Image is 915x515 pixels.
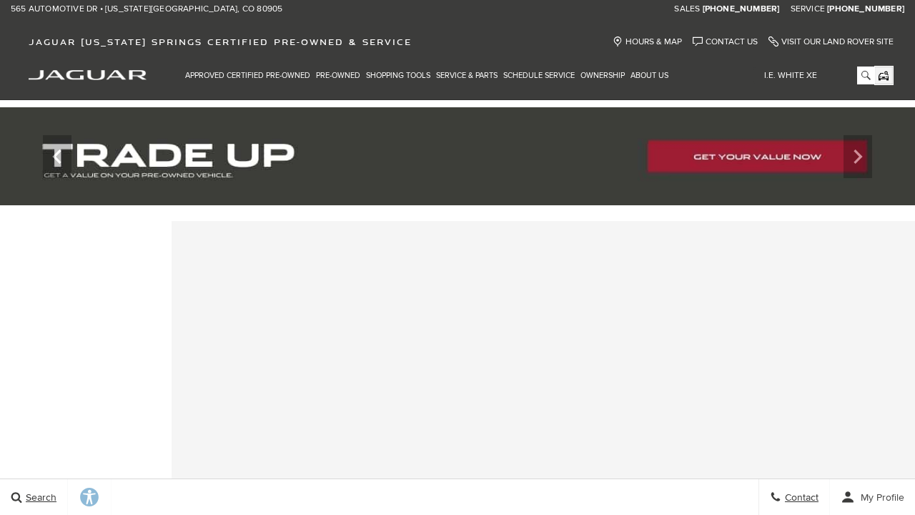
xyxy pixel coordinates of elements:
[21,36,419,47] a: Jaguar [US_STATE] Springs Certified Pre-Owned & Service
[830,479,915,515] button: user-profile-menu
[613,36,682,47] a: Hours & Map
[768,36,894,47] a: Visit Our Land Rover Site
[855,491,904,504] span: My Profile
[182,63,313,88] a: Approved Certified Pre-Owned
[693,36,758,47] a: Contact Us
[11,4,282,15] a: 565 Automotive Dr • [US_STATE][GEOGRAPHIC_DATA], CO 80905
[500,63,578,88] a: Schedule Service
[29,36,412,47] span: Jaguar [US_STATE] Springs Certified Pre-Owned & Service
[22,491,56,504] span: Search
[29,70,147,80] img: Jaguar
[674,4,700,14] span: Sales
[753,67,874,84] input: i.e. White XE
[182,63,671,88] nav: Main Navigation
[313,63,363,88] a: Pre-Owned
[791,4,825,14] span: Service
[29,68,147,80] a: jaguar
[628,63,671,88] a: About Us
[433,63,500,88] a: Service & Parts
[363,63,433,88] a: Shopping Tools
[703,4,780,15] a: [PHONE_NUMBER]
[781,491,818,504] span: Contact
[827,4,904,15] a: [PHONE_NUMBER]
[578,63,628,88] a: Ownership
